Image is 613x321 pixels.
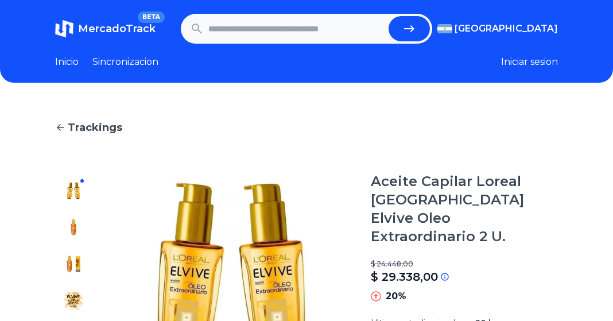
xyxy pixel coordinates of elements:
[68,119,122,136] span: Trackings
[501,55,558,69] button: Iniciar sesion
[92,55,158,69] a: Sincronizacion
[78,22,156,35] span: MercadoTrack
[138,11,165,23] span: BETA
[55,20,156,38] a: MercadoTrackBETA
[371,269,438,285] p: $ 29.338,00
[55,119,558,136] a: Trackings
[437,22,558,36] button: [GEOGRAPHIC_DATA]
[386,289,406,303] p: 20%
[371,260,558,269] p: $ 24.448,00
[455,22,558,36] span: [GEOGRAPHIC_DATA]
[55,20,73,38] img: MercadoTrack
[64,255,83,273] img: Aceite Capilar Loreal Paris Elvive Oleo Extraordinario 2 U.
[371,172,558,246] h1: Aceite Capilar Loreal [GEOGRAPHIC_DATA] Elvive Oleo Extraordinario 2 U.
[64,292,83,310] img: Aceite Capilar Loreal Paris Elvive Oleo Extraordinario 2 U.
[64,218,83,237] img: Aceite Capilar Loreal Paris Elvive Oleo Extraordinario 2 U.
[437,24,452,33] img: Argentina
[64,181,83,200] img: Aceite Capilar Loreal Paris Elvive Oleo Extraordinario 2 U.
[55,55,79,69] a: Inicio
